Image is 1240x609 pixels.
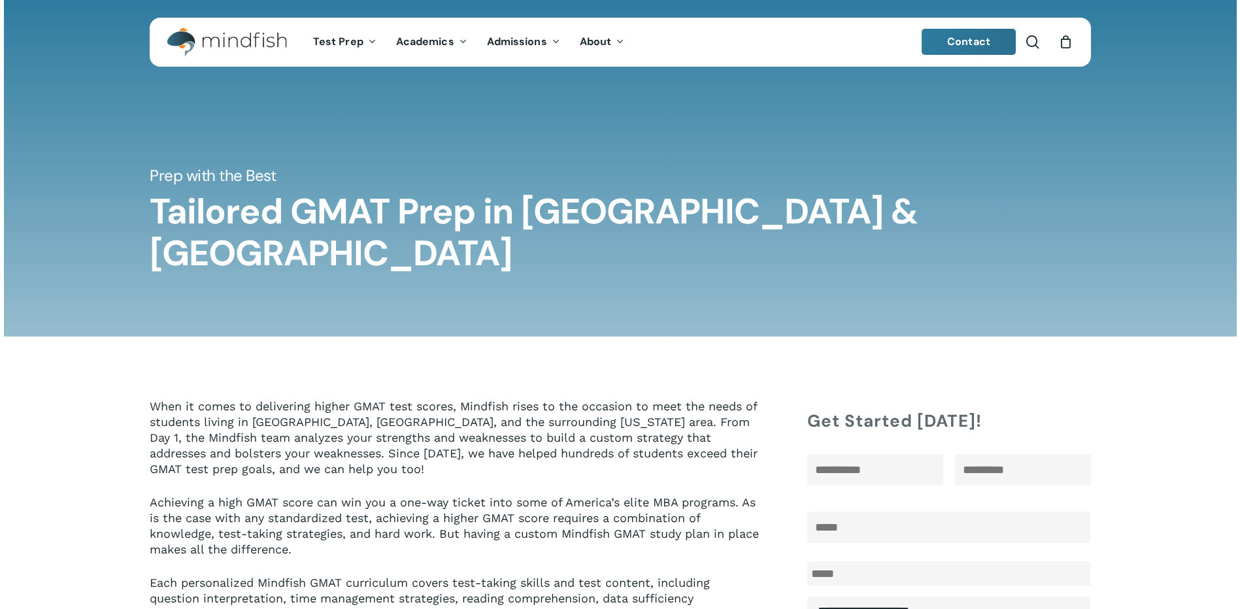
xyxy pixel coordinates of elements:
span: Academics [396,35,454,48]
a: Test Prep [303,37,386,48]
header: Main Menu [150,18,1091,67]
nav: Main Menu [303,18,634,67]
span: Test Prep [313,35,363,48]
a: Academics [386,37,477,48]
a: About [570,37,635,48]
p: When it comes to delivering higher GMAT test scores, Mindfish rises to the occasion to meet the n... [150,399,762,495]
span: About [580,35,612,48]
h1: Tailored GMAT Prep in [GEOGRAPHIC_DATA] & [GEOGRAPHIC_DATA] [150,191,1090,274]
a: Contact [922,29,1016,55]
span: Contact [947,35,990,48]
span: Admissions [487,35,547,48]
p: Achieving a high GMAT score can win you a one-way ticket into some of America’s elite MBA program... [150,495,762,575]
h4: Get Started [DATE]! [807,409,1090,433]
a: Admissions [477,37,570,48]
h5: Prep with the Best [150,165,1090,186]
